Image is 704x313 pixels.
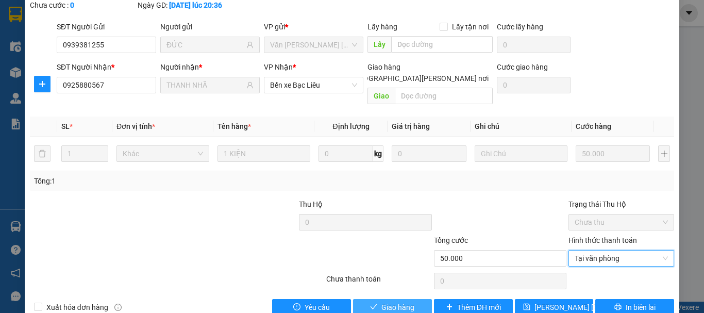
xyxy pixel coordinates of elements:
[575,215,668,230] span: Chưa thu
[395,88,493,104] input: Dọc đường
[42,302,112,313] span: Xuất hóa đơn hàng
[614,303,622,311] span: printer
[299,200,323,208] span: Thu Hộ
[160,61,260,73] div: Người nhận
[332,122,369,130] span: Định lượng
[367,88,395,104] span: Giao
[61,122,70,130] span: SL
[34,76,51,92] button: plus
[370,303,377,311] span: check
[270,77,357,93] span: Bến xe Bạc Liêu
[114,304,122,311] span: info-circle
[575,251,668,266] span: Tại văn phòng
[534,302,646,313] span: [PERSON_NAME] [PERSON_NAME]
[471,117,572,137] th: Ghi chú
[264,21,363,32] div: VP gửi
[166,39,244,51] input: Tên người gửi
[264,63,293,71] span: VP Nhận
[497,37,571,53] input: Cước lấy hàng
[568,199,674,210] div: Trạng thái Thu Hộ
[381,302,414,313] span: Giao hàng
[160,21,260,32] div: Người gửi
[434,236,468,244] span: Tổng cước
[497,77,571,93] input: Cước giao hàng
[568,236,637,244] label: Hình thức thanh toán
[367,63,400,71] span: Giao hàng
[497,23,543,31] label: Cước lấy hàng
[57,21,156,32] div: SĐT Người Gửi
[166,79,244,91] input: Tên người nhận
[626,302,656,313] span: In biên lai
[392,145,466,162] input: 0
[169,1,222,9] b: [DATE] lúc 20:36
[70,1,74,9] b: 0
[457,302,501,313] span: Thêm ĐH mới
[325,273,433,291] div: Chưa thanh toán
[367,23,397,31] span: Lấy hàng
[576,145,650,162] input: 0
[270,37,357,53] span: Văn phòng Hồ Chí Minh
[116,122,155,130] span: Đơn vị tính
[348,73,493,84] span: [GEOGRAPHIC_DATA][PERSON_NAME] nơi
[392,122,430,130] span: Giá trị hàng
[497,63,548,71] label: Cước giao hàng
[35,80,50,88] span: plus
[246,41,254,48] span: user
[576,122,611,130] span: Cước hàng
[293,303,300,311] span: exclamation-circle
[246,81,254,89] span: user
[34,175,273,187] div: Tổng: 1
[446,303,453,311] span: plus
[391,36,493,53] input: Dọc đường
[57,61,156,73] div: SĐT Người Nhận
[217,145,310,162] input: VD: Bàn, Ghế
[448,21,493,32] span: Lấy tận nơi
[523,303,530,311] span: save
[34,145,51,162] button: delete
[373,145,383,162] span: kg
[305,302,330,313] span: Yêu cầu
[367,36,391,53] span: Lấy
[123,146,203,161] span: Khác
[658,145,670,162] button: plus
[475,145,567,162] input: Ghi Chú
[217,122,251,130] span: Tên hàng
